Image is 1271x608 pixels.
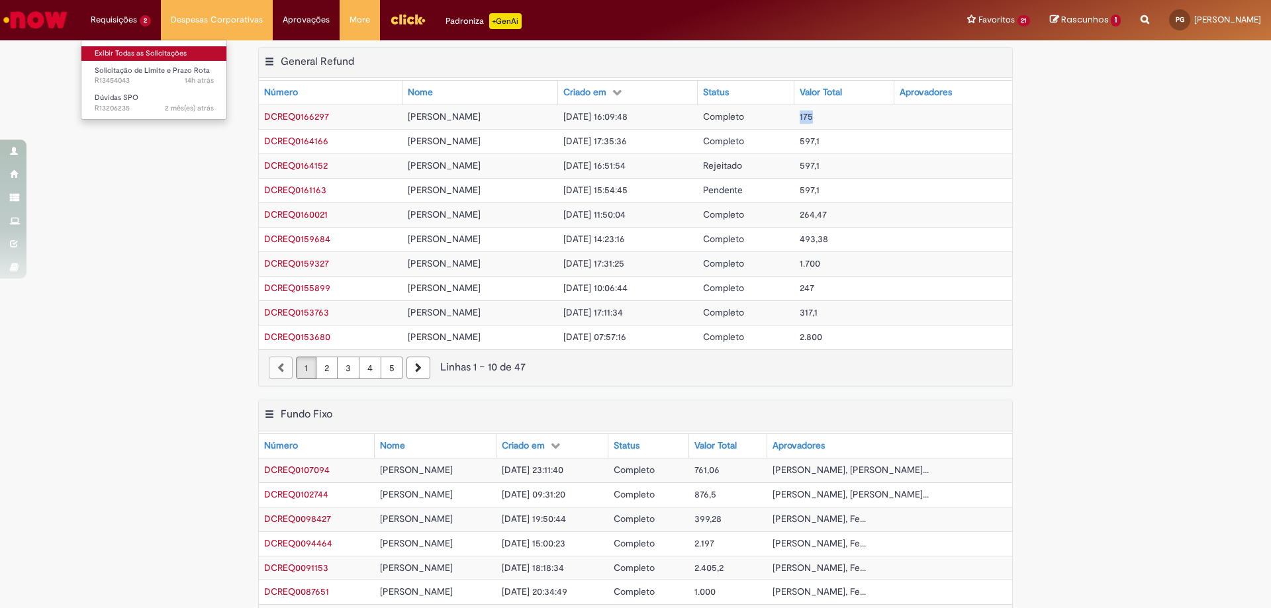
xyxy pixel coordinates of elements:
[264,257,329,269] a: Abrir Registro: DCREQ0159327
[264,306,329,318] a: Abrir Registro: DCREQ0153763
[563,257,624,269] span: [DATE] 17:31:25
[264,233,330,245] span: DCREQ0159684
[264,513,331,525] span: DCREQ0098427
[703,331,744,343] span: Completo
[281,55,354,68] h2: General Refund
[800,110,813,122] span: 175
[563,159,626,171] span: [DATE] 16:51:54
[563,331,626,343] span: [DATE] 07:57:16
[171,13,263,26] span: Despesas Corporativas
[800,306,818,318] span: 317,1
[694,464,720,476] span: 761,06
[264,86,298,99] div: Número
[269,360,1002,375] div: Linhas 1 − 10 de 47
[614,586,655,597] span: Completo
[408,159,481,171] span: [PERSON_NAME]
[380,439,405,453] div: Nome
[380,537,453,549] span: [PERSON_NAME]
[1,7,70,33] img: ServiceNow
[264,586,329,597] span: DCREQ0087651
[337,357,359,379] a: Página 3
[264,513,331,525] a: Abrir Registro: DCREQ0098427
[406,357,430,379] a: Próxima página
[694,488,716,500] span: 876,5
[140,15,151,26] span: 2
[563,110,628,122] span: [DATE] 16:09:48
[259,349,1012,386] nav: paginação
[81,40,227,120] ul: Requisições
[1111,15,1121,26] span: 1
[694,537,714,549] span: 2.197
[800,159,820,171] span: 597,1
[614,464,655,476] span: Completo
[408,208,481,220] span: [PERSON_NAME]
[703,110,744,122] span: Completo
[563,306,623,318] span: [DATE] 17:11:34
[350,13,370,26] span: More
[264,55,275,72] button: General Refund Menu de contexto
[81,64,227,88] a: Aberto R13454043 : Solicitação de Limite e Prazo Rota
[95,65,210,75] span: Solicitação de Limite e Prazo Rota
[264,282,330,294] span: DCREQ0155899
[900,86,952,99] div: Aprovadores
[380,488,453,500] span: [PERSON_NAME]
[264,257,329,269] span: DCREQ0159327
[165,103,214,113] time: 23/06/2025 12:12:33
[703,135,744,147] span: Completo
[800,184,820,196] span: 597,1
[703,184,743,196] span: Pendente
[502,488,565,500] span: [DATE] 09:31:20
[316,357,338,379] a: Página 2
[703,208,744,220] span: Completo
[408,233,481,245] span: [PERSON_NAME]
[502,586,567,597] span: [DATE] 20:34:49
[408,86,433,99] div: Nome
[408,306,481,318] span: [PERSON_NAME]
[381,357,403,379] a: Página 5
[1176,15,1184,24] span: PG
[264,408,275,425] button: Fundo Fixo Menu de contexto
[773,586,866,597] span: [PERSON_NAME], Fe...
[563,208,626,220] span: [DATE] 11:50:04
[408,257,481,269] span: [PERSON_NAME]
[614,537,655,549] span: Completo
[296,357,316,379] a: Página 1
[359,357,381,379] a: Página 4
[703,282,744,294] span: Completo
[264,331,330,343] a: Abrir Registro: DCREQ0153680
[283,13,330,26] span: Aprovações
[81,91,227,115] a: Aberto R13206235 : Dúvidas SPO
[185,75,214,85] span: 14h atrás
[264,110,329,122] span: DCREQ0166297
[703,306,744,318] span: Completo
[264,110,329,122] a: Abrir Registro: DCREQ0166297
[1050,14,1121,26] a: Rascunhos
[264,537,332,549] span: DCREQ0094464
[773,439,825,453] div: Aprovadores
[614,513,655,525] span: Completo
[95,75,214,86] span: R13454043
[408,331,481,343] span: [PERSON_NAME]
[502,562,564,574] span: [DATE] 18:18:34
[95,103,214,114] span: R13206235
[703,257,744,269] span: Completo
[502,537,565,549] span: [DATE] 15:00:23
[264,208,328,220] span: DCREQ0160021
[264,488,328,500] span: DCREQ0102744
[773,537,866,549] span: [PERSON_NAME], Fe...
[563,135,627,147] span: [DATE] 17:35:36
[264,537,332,549] a: Abrir Registro: DCREQ0094464
[800,208,827,220] span: 264,47
[694,439,737,453] div: Valor Total
[264,464,330,476] a: Abrir Registro: DCREQ0107094
[185,75,214,85] time: 27/08/2025 17:49:16
[264,464,330,476] span: DCREQ0107094
[380,586,453,597] span: [PERSON_NAME]
[1194,14,1261,25] span: [PERSON_NAME]
[408,282,481,294] span: [PERSON_NAME]
[1061,13,1109,26] span: Rascunhos
[264,184,326,196] span: DCREQ0161163
[264,233,330,245] a: Abrir Registro: DCREQ0159684
[264,159,328,171] span: DCREQ0164152
[978,13,1015,26] span: Favoritos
